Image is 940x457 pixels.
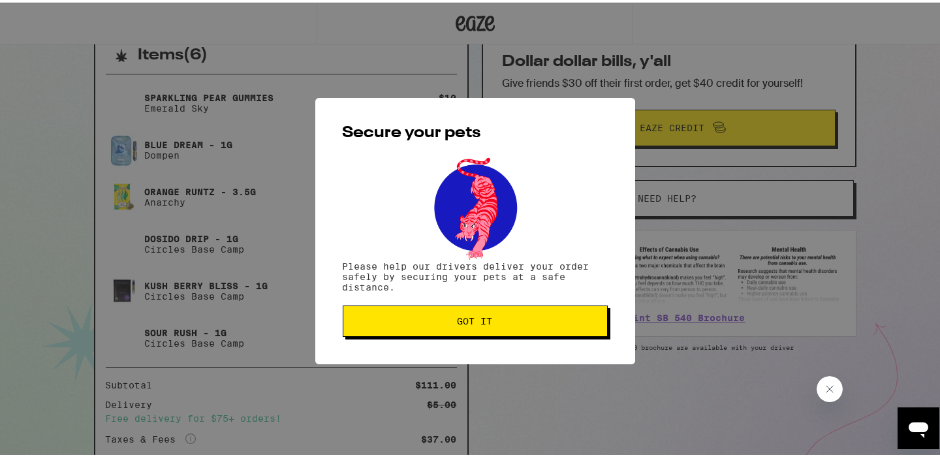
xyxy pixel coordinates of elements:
p: Please help our drivers deliver your order safely by securing your pets at a safe distance. [343,259,608,290]
button: Got it [343,303,608,334]
iframe: Close message [817,373,843,400]
h2: Secure your pets [343,123,608,138]
img: pets [422,151,529,259]
span: Hi. Need any help? [8,9,94,20]
iframe: Button to launch messaging window [898,405,939,447]
span: Got it [458,314,493,323]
